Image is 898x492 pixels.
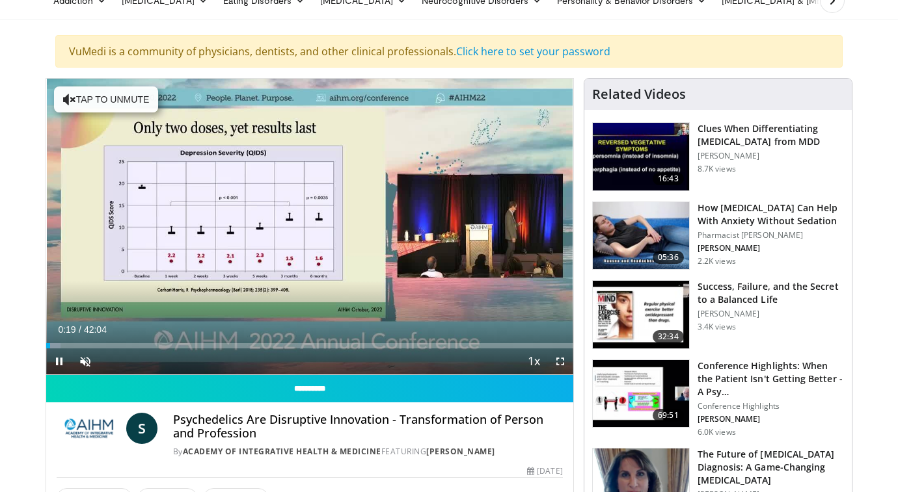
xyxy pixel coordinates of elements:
[653,330,684,343] span: 32:34
[54,86,158,112] button: Tap to unmute
[593,123,689,190] img: a6520382-d332-4ed3-9891-ee688fa49237.150x105_q85_crop-smart_upscale.jpg
[456,44,610,58] a: Click here to set your password
[173,446,563,458] div: By FEATURING
[527,465,562,477] div: [DATE]
[593,281,689,348] img: 7307c1c9-cd96-462b-8187-bd7a74dc6cb1.150x105_q85_crop-smart_upscale.jpg
[57,413,121,444] img: Academy of Integrative Health & Medicine
[72,348,98,374] button: Unmute
[46,348,72,374] button: Pause
[183,446,381,457] a: Academy of Integrative Health & Medicine
[698,414,844,424] p: [PERSON_NAME]
[698,243,844,253] p: [PERSON_NAME]
[698,280,844,306] h3: Success, Failure, and the Secret to a Balanced Life
[653,409,684,422] span: 69:51
[426,446,495,457] a: [PERSON_NAME]
[592,122,844,191] a: 16:43 Clues When Differentiating [MEDICAL_DATA] from MDD [PERSON_NAME] 8.7K views
[593,202,689,270] img: 7bfe4765-2bdb-4a7e-8d24-83e30517bd33.150x105_q85_crop-smart_upscale.jpg
[698,201,844,227] h3: How [MEDICAL_DATA] Can Help With Anxiety Without Sedation
[547,348,573,374] button: Fullscreen
[521,348,547,374] button: Playback Rate
[592,201,844,270] a: 05:36 How [MEDICAL_DATA] Can Help With Anxiety Without Sedation Pharmacist [PERSON_NAME] [PERSON_...
[46,79,573,375] video-js: Video Player
[126,413,157,444] a: S
[698,164,736,174] p: 8.7K views
[698,322,736,332] p: 3.4K views
[698,151,844,161] p: [PERSON_NAME]
[592,359,844,437] a: 69:51 Conference Highlights: When the Patient Isn't Getting Better - A Psy… Conference Highlights...
[55,35,843,68] div: VuMedi is a community of physicians, dentists, and other clinical professionals.
[653,251,684,264] span: 05:36
[698,122,844,148] h3: Clues When Differentiating [MEDICAL_DATA] from MDD
[79,324,81,335] span: /
[592,86,686,102] h4: Related Videos
[698,427,736,437] p: 6.0K views
[46,343,573,348] div: Progress Bar
[593,360,689,428] img: 4362ec9e-0993-4580-bfd4-8e18d57e1d49.150x105_q85_crop-smart_upscale.jpg
[592,280,844,349] a: 32:34 Success, Failure, and the Secret to a Balanced Life [PERSON_NAME] 3.4K views
[698,256,736,266] p: 2.2K views
[84,324,107,335] span: 42:04
[653,172,684,185] span: 16:43
[698,230,844,240] p: Pharmacist [PERSON_NAME]
[698,359,844,398] h3: Conference Highlights: When the Patient Isn't Getting Better - A Psy…
[173,413,563,441] h4: Psychedelics Are Disruptive Innovation - Transformation of Person and Profession
[698,401,844,411] p: Conference Highlights
[58,324,75,335] span: 0:19
[698,309,844,319] p: [PERSON_NAME]
[698,448,844,487] h3: The Future of [MEDICAL_DATA] Diagnosis: A Game-Changing [MEDICAL_DATA]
